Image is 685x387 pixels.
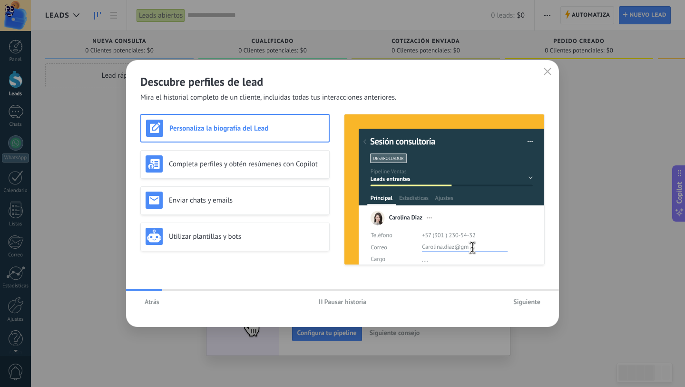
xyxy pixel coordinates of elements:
[513,298,540,305] span: Siguiente
[509,295,545,309] button: Siguiente
[169,160,324,169] h3: Completa perfiles y obtén resúmenes con Copilot
[140,93,396,102] span: Mira el historial completo de un cliente, incluidas todas tus interacciones anteriores.
[140,295,164,309] button: Atrás
[169,124,324,133] h3: Personaliza la biografía del Lead
[140,74,545,89] h2: Descubre perfiles de lead
[145,298,159,305] span: Atrás
[169,232,324,241] h3: Utilizar plantillas y bots
[324,298,367,305] span: Pausar historia
[169,196,324,205] h3: Enviar chats y emails
[314,295,371,309] button: Pausar historia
